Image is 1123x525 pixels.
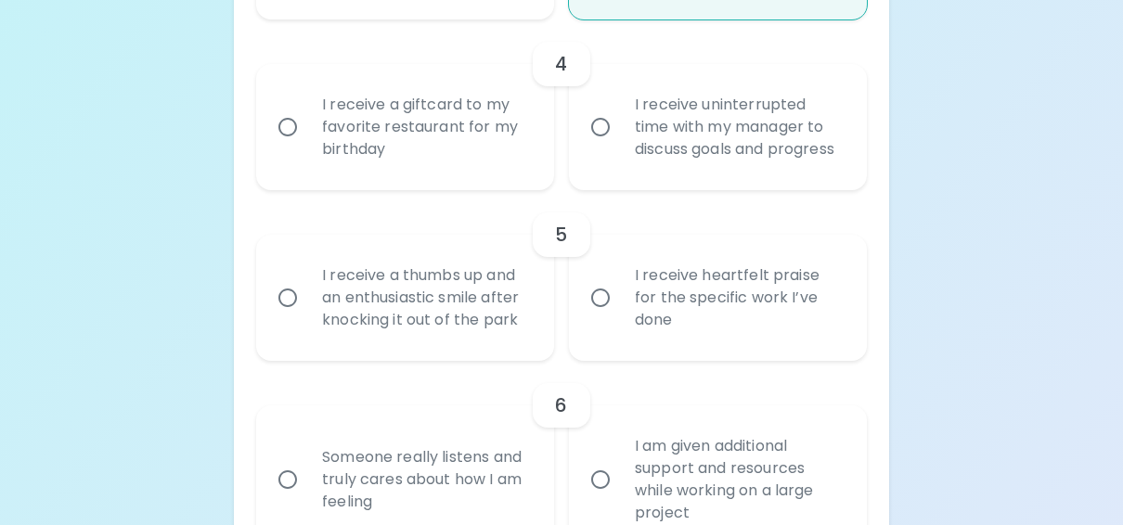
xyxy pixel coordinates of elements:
div: choice-group-check [256,190,867,361]
h6: 4 [555,49,567,79]
div: I receive heartfelt praise for the specific work I’ve done [620,242,857,353]
h6: 5 [555,220,567,250]
div: I receive a giftcard to my favorite restaurant for my birthday [307,71,544,183]
h6: 6 [555,391,567,420]
div: I receive uninterrupted time with my manager to discuss goals and progress [620,71,857,183]
div: I receive a thumbs up and an enthusiastic smile after knocking it out of the park [307,242,544,353]
div: choice-group-check [256,19,867,190]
